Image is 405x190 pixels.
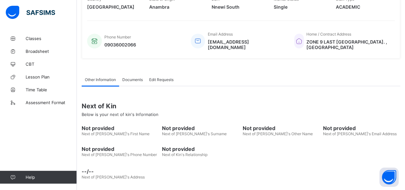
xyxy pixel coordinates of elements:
[82,102,400,110] span: Next of Kin
[162,125,239,131] span: Not provided
[323,125,400,131] span: Not provided
[82,112,158,117] span: Below is your next of kin's Information
[162,152,207,157] span: Next of Kin's Relationship
[26,36,77,41] span: Classes
[149,77,174,82] span: Edit Requests
[207,32,232,37] span: Email Address
[82,168,400,175] span: --/--
[306,39,388,50] span: ZONE 9 LAST [GEOGRAPHIC_DATA]. , [GEOGRAPHIC_DATA]
[207,39,285,50] span: [EMAIL_ADDRESS][DOMAIN_NAME]
[82,146,159,152] span: Not provided
[336,4,388,10] span: ACADEMIC
[306,32,351,37] span: Home / Contract Address
[211,4,264,10] span: Nnewi South
[26,175,77,180] span: Help
[149,4,202,10] span: Anambra
[104,35,131,39] span: Phone Number
[26,49,77,54] span: Broadsheet
[26,100,77,105] span: Assessment Format
[162,131,227,136] span: Next of [PERSON_NAME]'s Surname
[104,42,136,47] span: 09036002066
[26,74,77,79] span: Lesson Plan
[87,4,140,10] span: [GEOGRAPHIC_DATA]
[243,125,320,131] span: Not provided
[323,131,397,136] span: Next of [PERSON_NAME]'s Email Address
[379,168,399,187] button: Open asap
[122,77,143,82] span: Documents
[26,62,77,67] span: CBT
[6,6,55,19] img: safsims
[85,77,116,82] span: Other Information
[26,87,77,92] span: Time Table
[82,131,150,136] span: Next of [PERSON_NAME]'s First Name
[82,175,145,179] span: Next of [PERSON_NAME]'s Address
[82,152,157,157] span: Next of [PERSON_NAME]'s Phone Number
[162,146,239,152] span: Not provided
[82,125,159,131] span: Not provided
[243,131,313,136] span: Next of [PERSON_NAME]'s Other Name
[274,4,326,10] span: Single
